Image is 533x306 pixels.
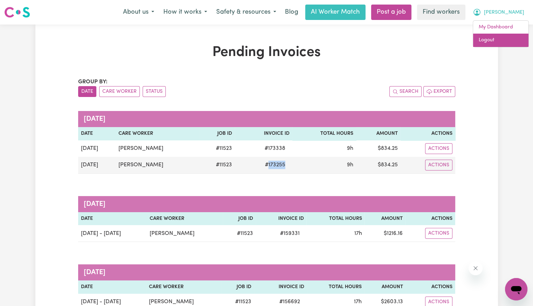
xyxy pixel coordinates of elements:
[364,280,406,294] th: Amount
[223,225,256,242] td: # 11523
[118,5,159,20] button: About us
[364,225,405,242] td: $ 1216.16
[261,161,289,169] span: # 173255
[425,160,452,171] button: Actions
[78,157,116,174] td: [DATE]
[199,140,235,157] td: # 11523
[78,212,147,225] th: Date
[4,5,42,11] span: Need any help?
[4,6,30,19] img: Careseekers logo
[281,5,302,20] a: Blog
[78,111,455,127] caption: [DATE]
[275,298,304,306] span: # 156692
[146,280,221,294] th: Care Worker
[425,143,452,154] button: Actions
[147,212,223,225] th: Care Worker
[78,280,146,294] th: Date
[78,79,108,85] span: Group by:
[405,212,455,225] th: Actions
[417,5,465,20] a: Find workers
[78,86,96,97] button: sort invoices by date
[354,299,362,305] span: 17 hours
[4,4,30,20] a: Careseekers logo
[159,5,212,20] button: How it works
[473,34,528,47] a: Logout
[356,157,401,174] td: $ 834.25
[235,127,292,140] th: Invoice ID
[505,278,527,300] iframe: Button to launch messaging window
[116,157,199,174] td: [PERSON_NAME]
[473,20,529,47] div: My Account
[212,5,281,20] button: Safety & resources
[468,5,529,20] button: My Account
[401,127,455,140] th: Actions
[275,229,303,238] span: # 159331
[484,9,524,16] span: [PERSON_NAME]
[199,127,235,140] th: Job ID
[78,196,455,212] caption: [DATE]
[406,280,455,294] th: Actions
[143,86,166,97] button: sort invoices by paid status
[254,280,307,294] th: Invoice ID
[116,140,199,157] td: [PERSON_NAME]
[223,212,256,225] th: Job ID
[260,144,289,153] span: # 173338
[292,127,356,140] th: Total Hours
[356,127,401,140] th: Amount
[199,157,235,174] td: # 11523
[256,212,307,225] th: Invoice ID
[78,127,116,140] th: Date
[78,44,455,61] h1: Pending Invoices
[425,228,452,239] button: Actions
[147,225,223,242] td: [PERSON_NAME]
[78,225,147,242] td: [DATE] - [DATE]
[306,212,364,225] th: Total Hours
[371,5,411,20] a: Post a job
[364,212,405,225] th: Amount
[305,5,365,20] a: AI Worker Match
[356,140,401,157] td: $ 834.25
[307,280,364,294] th: Total Hours
[221,280,254,294] th: Job ID
[469,261,483,275] iframe: Close message
[423,86,455,97] button: Export
[116,127,199,140] th: Care Worker
[78,140,116,157] td: [DATE]
[347,162,353,168] span: 9 hours
[354,231,362,236] span: 17 hours
[99,86,140,97] button: sort invoices by care worker
[347,146,353,151] span: 9 hours
[389,86,422,97] button: Search
[78,264,455,280] caption: [DATE]
[473,21,528,34] a: My Dashboard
